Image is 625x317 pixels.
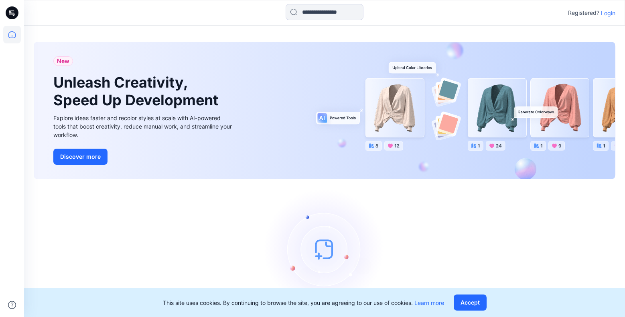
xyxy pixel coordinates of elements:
button: Accept [454,295,487,311]
a: Discover more [53,149,234,165]
a: Learn more [414,299,444,306]
p: Login [601,9,615,17]
h1: Unleash Creativity, Speed Up Development [53,74,222,108]
button: Discover more [53,149,108,165]
div: Explore ideas faster and recolor styles at scale with AI-powered tools that boost creativity, red... [53,114,234,139]
img: empty-state-image.svg [264,189,385,309]
p: This site uses cookies. By continuing to browse the site, you are agreeing to our use of cookies. [163,299,444,307]
span: New [57,56,69,66]
p: Registered? [568,8,599,18]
